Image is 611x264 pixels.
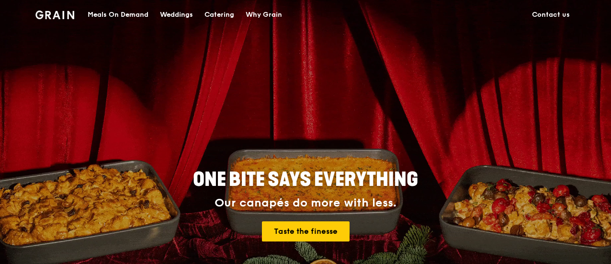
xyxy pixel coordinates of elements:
div: Why Grain [246,0,282,29]
a: Why Grain [240,0,288,29]
div: Catering [204,0,234,29]
img: Grain [35,11,74,19]
a: Weddings [154,0,199,29]
div: Our canapés do more with less. [133,196,478,210]
div: Meals On Demand [88,0,148,29]
a: Catering [199,0,240,29]
div: Weddings [160,0,193,29]
span: ONE BITE SAYS EVERYTHING [193,168,418,191]
a: Taste the finesse [262,221,350,241]
a: Contact us [526,0,576,29]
